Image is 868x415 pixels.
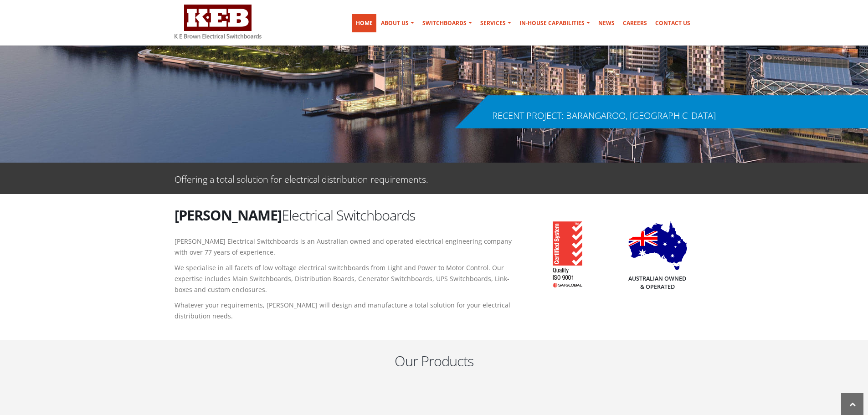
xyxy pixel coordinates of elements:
img: K E Brown ISO 9001 Accreditation [541,217,583,287]
a: Careers [619,14,651,32]
div: RECENT PROJECT: BARANGAROO, [GEOGRAPHIC_DATA] [492,111,716,120]
p: [PERSON_NAME] Electrical Switchboards is an Australian owned and operated electrical engineering ... [175,236,516,258]
h2: Our Products [175,351,694,370]
a: News [595,14,618,32]
p: Offering a total solution for electrical distribution requirements. [175,172,428,185]
h2: Electrical Switchboards [175,205,516,225]
h5: Australian Owned & Operated [628,275,687,291]
a: In-house Capabilities [516,14,594,32]
strong: [PERSON_NAME] [175,205,282,225]
p: We specialise in all facets of low voltage electrical switchboards from Light and Power to Motor ... [175,262,516,295]
a: Contact Us [652,14,694,32]
a: Services [477,14,515,32]
img: K E Brown Electrical Switchboards [175,5,262,39]
a: About Us [377,14,418,32]
a: Switchboards [419,14,476,32]
p: Whatever your requirements, [PERSON_NAME] will design and manufacture a total solution for your e... [175,300,516,322]
a: Home [352,14,376,32]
